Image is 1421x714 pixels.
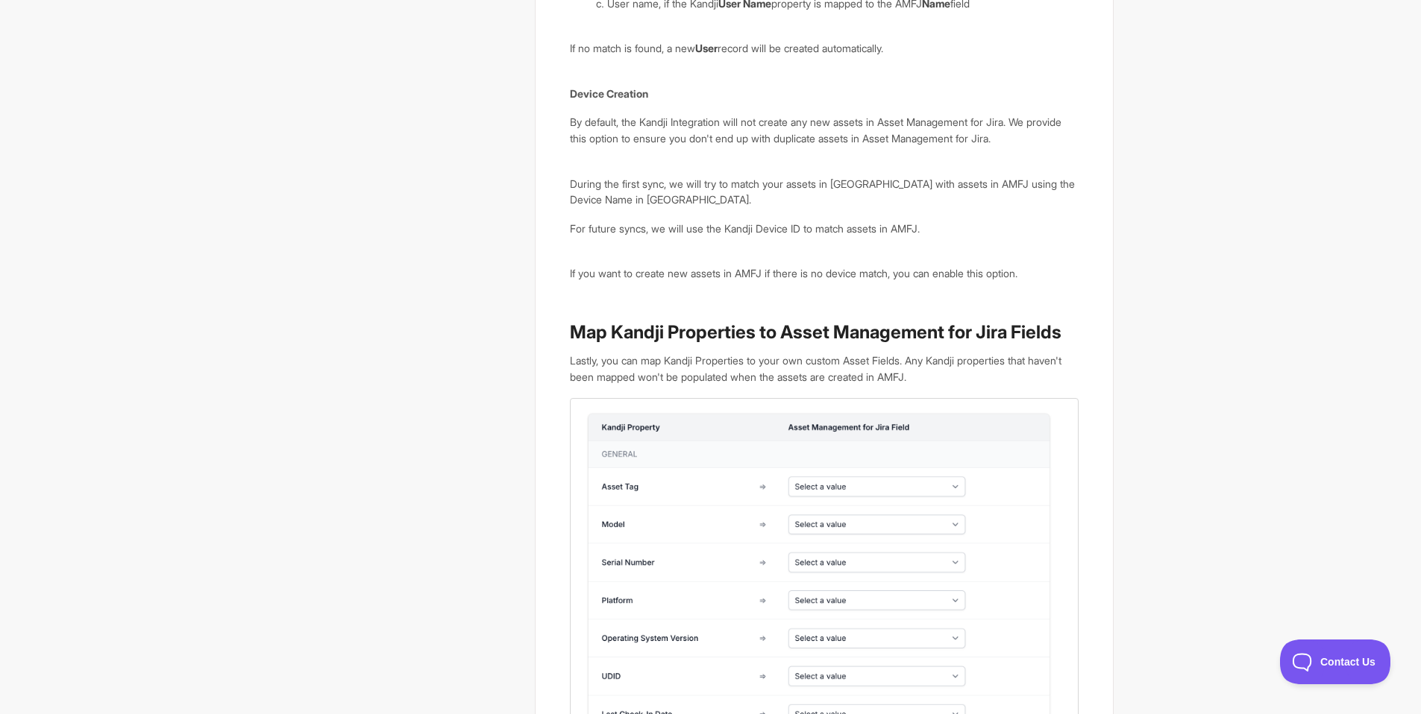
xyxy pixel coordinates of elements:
[570,40,1078,57] p: If no match is found, a new record will be created automatically.
[570,221,1078,237] p: For future syncs, we will use the Kandji Device ID to match assets in AMFJ.
[570,87,648,100] b: Device Creation
[695,42,718,54] strong: User
[570,265,1078,282] p: If you want to create new assets in AMFJ if there is no device match, you can enable this option.
[570,176,1078,208] p: During the first sync, we will try to match your assets in [GEOGRAPHIC_DATA] with assets in AMFJ ...
[570,114,1078,146] p: By default, the Kandji Integration will not create any new assets in Asset Management for Jira. W...
[1280,639,1391,684] iframe: Toggle Customer Support
[570,321,1061,343] b: Map Kandji Properties to Asset Management for Jira Fields
[570,353,1078,385] p: Lastly, you can map Kandji Properties to your own custom Asset Fields. Any Kandji properties that...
